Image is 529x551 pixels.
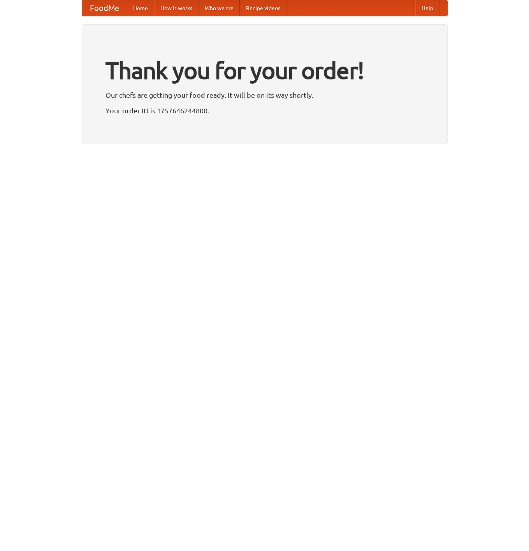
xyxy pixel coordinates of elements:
a: Help [415,0,439,16]
p: Our chefs are getting your food ready. It will be on its way shortly. [105,89,424,101]
a: FoodMe [82,0,127,16]
h1: Thank you for your order! [105,52,424,89]
a: Home [127,0,154,16]
a: Recipe videos [240,0,286,16]
a: How it works [154,0,199,16]
p: Your order ID is 1757646244800. [105,105,424,116]
a: Who we are [199,0,240,16]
